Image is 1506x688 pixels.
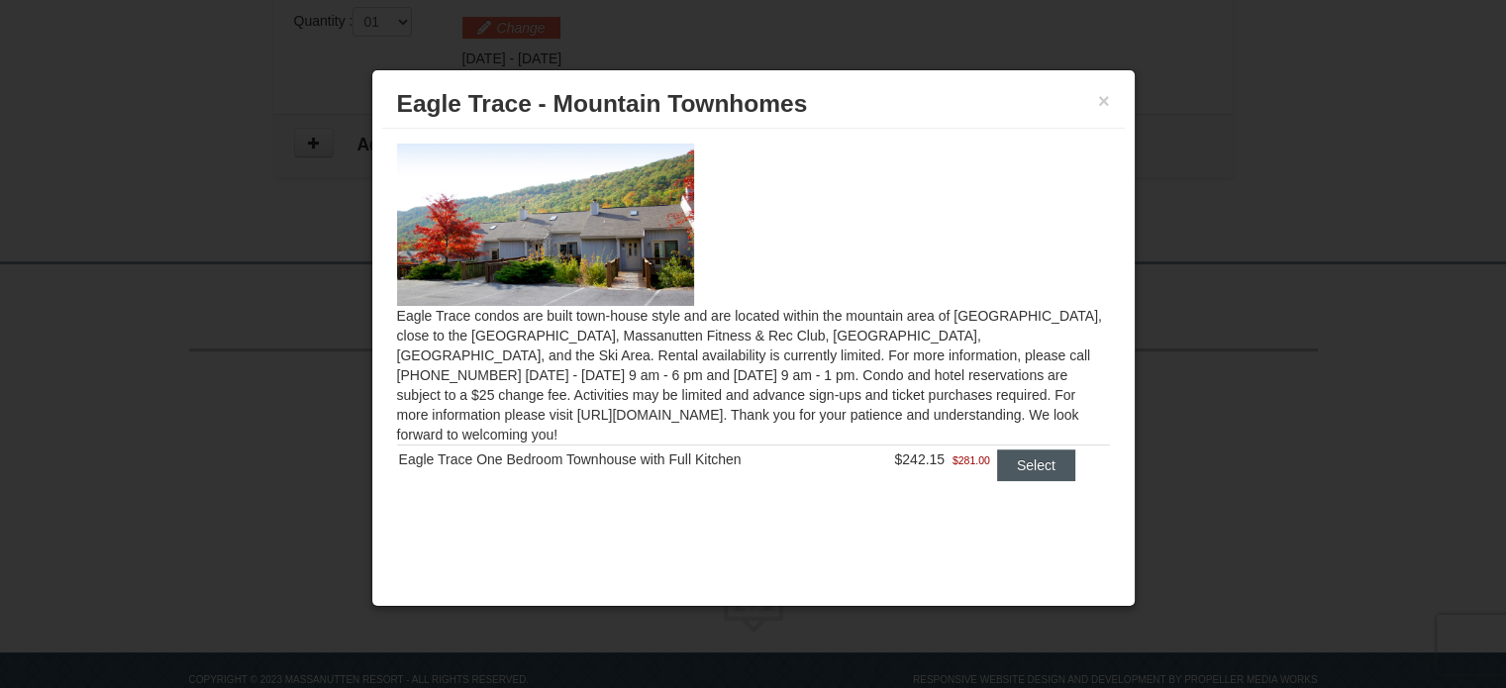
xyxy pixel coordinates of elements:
div: Eagle Trace One Bedroom Townhouse with Full Kitchen [399,449,857,469]
button: × [1098,91,1110,111]
span: $242.15 [894,451,945,467]
img: 19218983-1-9b289e55.jpg [397,144,694,306]
span: $281.00 [953,450,990,470]
button: Select [997,449,1075,481]
span: Eagle Trace - Mountain Townhomes [397,90,808,117]
div: Eagle Trace condos are built town-house style and are located within the mountain area of [GEOGRA... [382,129,1125,521]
